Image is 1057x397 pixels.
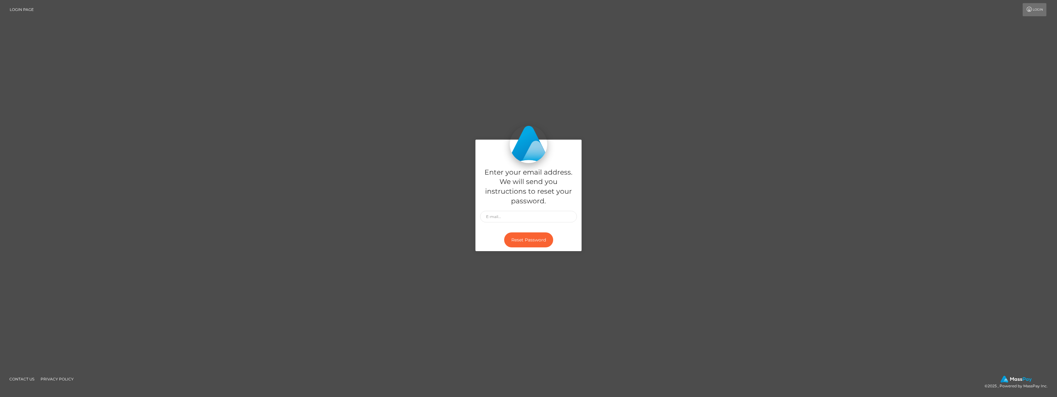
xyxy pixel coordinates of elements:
a: Privacy Policy [38,374,76,384]
a: Contact Us [7,374,37,384]
button: Reset Password [504,232,553,248]
a: Login Page [10,3,34,16]
img: MassPay Login [510,126,547,163]
img: MassPay [1000,376,1032,383]
div: © 2025 , Powered by MassPay Inc. [985,376,1052,390]
h5: Enter your email address. We will send you instructions to reset your password. [480,168,577,206]
input: E-mail... [480,211,577,222]
a: Login [1023,3,1046,16]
